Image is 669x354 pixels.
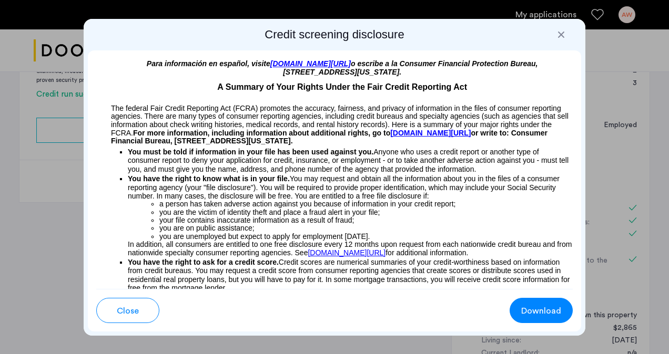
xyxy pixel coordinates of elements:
[270,59,351,68] a: [DOMAIN_NAME][URL]
[128,148,373,156] span: You must be told if information in your file has been used against you.
[510,298,573,323] button: button
[96,77,573,93] p: A Summary of Your Rights Under the Fair Credit Reporting Act
[111,104,569,137] span: The federal Fair Credit Reporting Act (FCRA) promotes the accuracy, fairness, and privacy of info...
[117,305,139,317] span: Close
[390,129,471,138] a: [DOMAIN_NAME][URL]
[159,216,573,224] li: your file contains inaccurate information as a result of fraud;
[147,59,270,68] span: Para información en español, visite
[159,224,573,232] li: you are on public assistance;
[128,258,279,266] span: You have the right to ask for a credit score.
[128,145,573,173] p: Anyone who uses a credit report or another type of consumer report to deny your application for c...
[308,249,386,257] a: [DOMAIN_NAME][URL]
[96,298,159,323] button: button
[159,233,573,241] li: you are unemployed but expect to apply for employment [DATE].
[159,209,573,216] li: you are the victim of identity theft and place a fraud alert in your file;
[283,59,538,76] span: o escribe a la Consumer Financial Protection Bureau, [STREET_ADDRESS][US_STATE].
[88,27,581,42] h2: Credit screening disclosure
[128,240,572,256] span: In addition, all consumers are entitled to one free disclosure every 12 months upon request from ...
[159,200,573,208] li: a person has taken adverse action against you because of information in your credit report;
[111,129,548,145] span: or write to: Consumer Financial Bureau, [STREET_ADDRESS][US_STATE].
[128,258,573,293] p: Credit scores are numerical summaries of your credit-worthiness based on information from credit ...
[386,248,468,257] span: for additional information.
[128,174,573,200] p: You may request and obtain all the information about you in the files of a consumer reporting age...
[133,129,390,137] span: For more information, including information about additional rights, go to
[521,305,561,317] span: Download
[128,174,290,183] span: You have the right to know what is in your file.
